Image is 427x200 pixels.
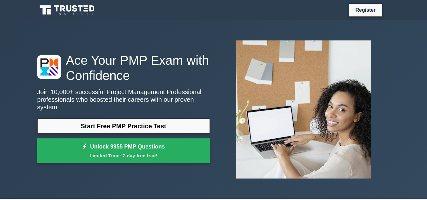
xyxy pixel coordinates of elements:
[37,118,210,134] a: Start Free PMP Practice Test
[37,138,210,164] a: Unlock 9955 PMP QuestionsLimited Time: 7-day free trial!
[37,88,210,111] p: Join 10,000+ successful Project Management Professional professionals who boosted their careers w...
[37,53,210,83] h1: Ace Your PMP Exam with Confidence
[351,6,379,14] a: Register
[45,152,202,159] small: Limited Time: 7-day free trial!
